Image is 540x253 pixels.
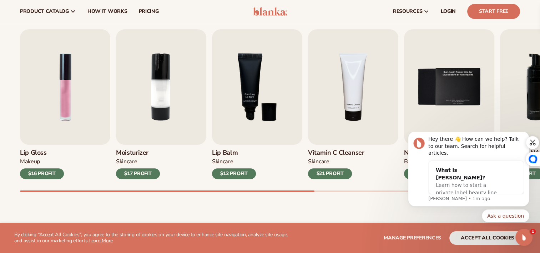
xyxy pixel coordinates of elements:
[212,29,302,179] a: 3 / 9
[116,168,160,179] div: $17 PROFIT
[31,4,127,25] div: Hey there 👋 How can we help? Talk to our team. Search for helpful articles.
[515,229,533,246] iframe: Intercom live chat
[89,237,113,244] a: Learn More
[16,6,27,17] img: Profile image for Lee
[441,9,456,14] span: LOGIN
[116,149,160,157] h3: Moisturizer
[31,64,127,70] p: Message from Lee, sent 1m ago
[530,229,536,234] span: 1
[467,4,520,19] a: Start Free
[212,158,233,165] div: SKINCARE
[308,149,364,157] h3: Vitamin C Cleanser
[384,234,441,241] span: Manage preferences
[138,9,158,14] span: pricing
[31,29,112,78] div: What is [PERSON_NAME]?Learn how to start a private label beauty line with [PERSON_NAME]
[20,29,110,179] a: 1 / 9
[20,9,69,14] span: product catalog
[308,29,398,179] a: 4 / 9
[14,232,293,244] p: By clicking "Accept All Cookies", you agree to the storing of cookies on your device to enhance s...
[253,7,287,16] img: logo
[87,9,127,14] span: How It Works
[308,158,329,165] div: Skincare
[308,168,352,179] div: $21 PROFIT
[397,132,540,227] iframe: Intercom notifications message
[384,231,441,245] button: Manage preferences
[11,78,132,90] div: Quick reply options
[31,4,127,63] div: Message content
[20,168,64,179] div: $16 PROFIT
[85,78,132,90] button: Quick reply: Ask a question
[20,149,64,157] h3: Lip Gloss
[393,9,422,14] span: resources
[39,50,100,71] span: Learn how to start a private label beauty line with [PERSON_NAME]
[212,149,256,157] h3: Lip Balm
[212,168,256,179] div: $12 PROFIT
[20,158,40,165] div: MAKEUP
[116,158,137,165] div: SKINCARE
[404,29,494,179] a: 5 / 9
[39,35,105,50] div: What is [PERSON_NAME]?
[116,29,206,179] a: 2 / 9
[449,231,526,245] button: accept all cookies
